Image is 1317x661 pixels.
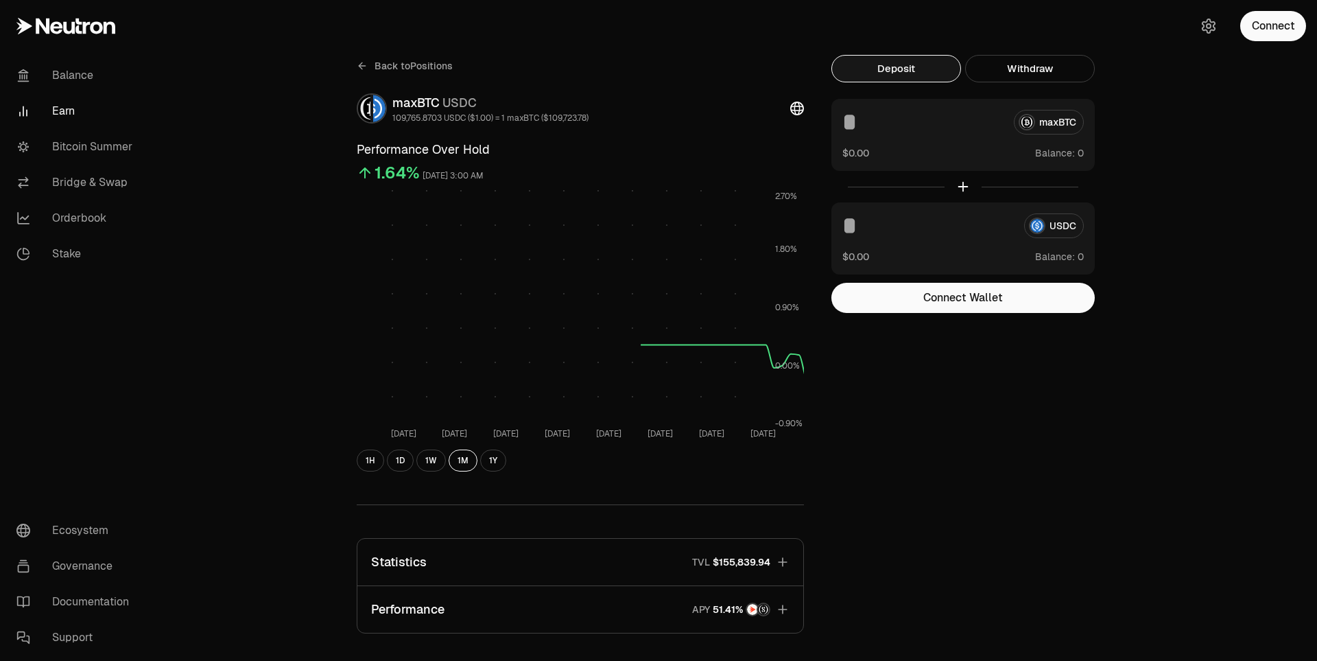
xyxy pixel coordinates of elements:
[831,55,961,82] button: Deposit
[449,450,477,472] button: 1M
[775,244,797,255] tspan: 1.80%
[692,603,710,617] p: APY
[758,604,769,615] img: Structured Points
[699,428,724,439] tspan: [DATE]
[1035,250,1075,264] span: Balance:
[5,584,148,620] a: Documentation
[1240,11,1306,41] button: Connect
[713,603,770,617] button: NTRNStructured Points
[371,553,427,572] p: Statistics
[392,93,589,113] div: maxBTC
[5,93,148,129] a: Earn
[713,555,770,569] span: $155,839.94
[596,428,621,439] tspan: [DATE]
[416,450,446,472] button: 1W
[5,165,148,200] a: Bridge & Swap
[5,620,148,656] a: Support
[387,450,414,472] button: 1D
[5,200,148,236] a: Orderbook
[842,249,869,264] button: $0.00
[357,140,804,159] h3: Performance Over Hold
[692,555,710,569] p: TVL
[373,95,385,122] img: USDC Logo
[775,302,799,313] tspan: 0.90%
[750,428,776,439] tspan: [DATE]
[775,191,797,202] tspan: 2.70%
[1035,146,1075,160] span: Balance:
[965,55,1095,82] button: Withdraw
[371,600,444,619] p: Performance
[775,418,803,429] tspan: -0.90%
[392,113,589,124] div: 109,765.8703 USDC ($1.00) = 1 maxBTC ($109,723.78)
[442,428,467,439] tspan: [DATE]
[747,604,758,615] img: NTRN
[357,450,384,472] button: 1H
[5,513,148,548] a: Ecosystem
[5,58,148,93] a: Balance
[5,129,148,165] a: Bitcoin Summer
[5,236,148,272] a: Stake
[775,360,800,371] tspan: 0.00%
[648,428,673,439] tspan: [DATE]
[442,95,477,111] span: USDC
[357,55,453,77] a: Back toPositions
[358,95,370,122] img: maxBTC Logo
[545,428,570,439] tspan: [DATE]
[375,59,453,73] span: Back to Positions
[842,146,869,160] button: $0.00
[480,450,506,472] button: 1Y
[831,283,1095,313] button: Connect Wallet
[357,586,803,633] button: PerformanceAPYNTRNStructured Points
[391,428,416,439] tspan: [DATE]
[5,548,148,584] a: Governance
[493,428,519,439] tspan: [DATE]
[423,168,484,184] div: [DATE] 3:00 AM
[375,162,420,184] div: 1.64%
[357,539,803,585] button: StatisticsTVL$155,839.94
